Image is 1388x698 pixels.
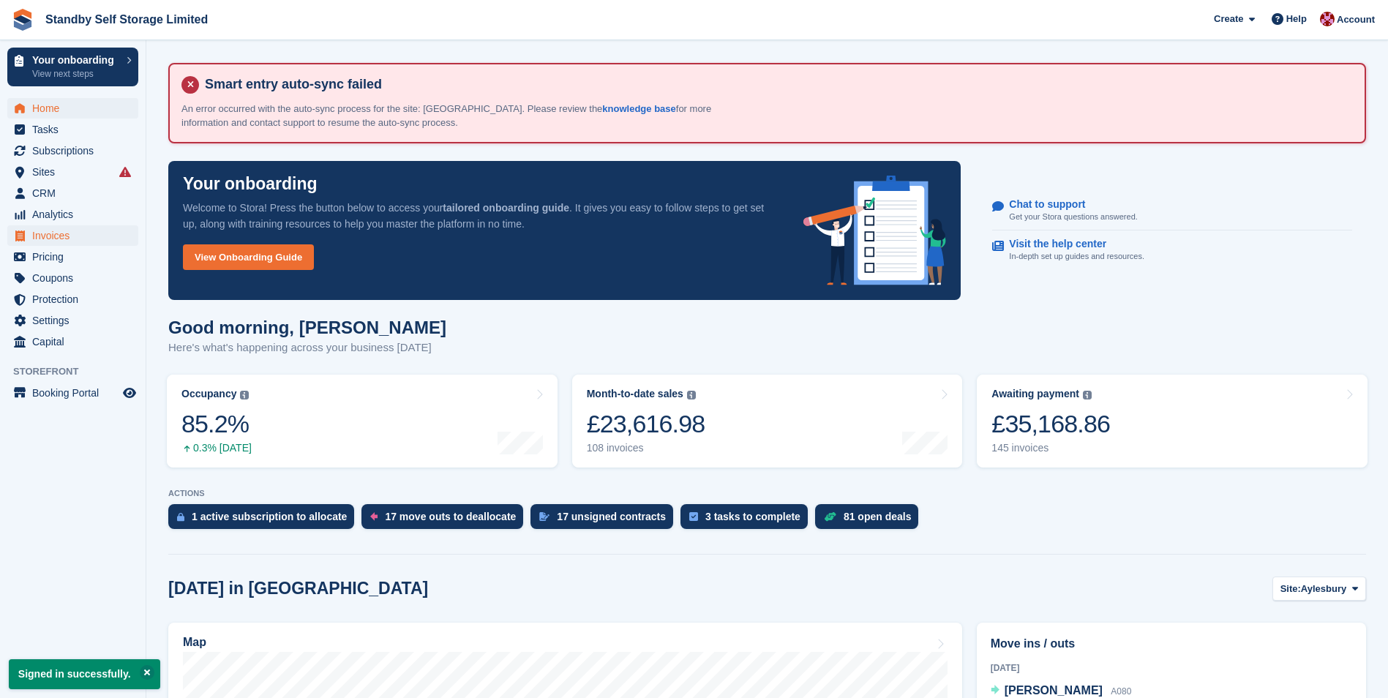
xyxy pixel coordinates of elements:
[12,9,34,31] img: stora-icon-8386f47178a22dfd0bd8f6a31ec36ba5ce8667c1dd55bd0f319d3a0aa187defe.svg
[991,442,1110,454] div: 145 invoices
[32,119,120,140] span: Tasks
[181,409,252,439] div: 85.2%
[167,375,558,468] a: Occupancy 85.2% 0.3% [DATE]
[705,511,800,522] div: 3 tasks to complete
[13,364,146,379] span: Storefront
[32,98,120,119] span: Home
[991,661,1352,675] div: [DATE]
[1272,577,1366,601] button: Site: Aylesbury
[1009,238,1133,250] p: Visit the help center
[119,166,131,178] i: Smart entry sync failures have occurred
[32,183,120,203] span: CRM
[7,247,138,267] a: menu
[32,247,120,267] span: Pricing
[168,339,446,356] p: Here's what's happening across your business [DATE]
[1005,684,1103,697] span: [PERSON_NAME]
[602,103,675,114] a: knowledge base
[7,183,138,203] a: menu
[7,48,138,86] a: Your onboarding View next steps
[992,191,1352,231] a: Chat to support Get your Stora questions answered.
[183,200,780,232] p: Welcome to Stora! Press the button below to access your . It gives you easy to follow steps to ge...
[181,102,730,130] p: An error occurred with the auto-sync process for the site: [GEOGRAPHIC_DATA]. Please review the f...
[168,318,446,337] h1: Good morning, [PERSON_NAME]
[32,225,120,246] span: Invoices
[7,98,138,119] a: menu
[183,636,206,649] h2: Map
[7,119,138,140] a: menu
[1301,582,1346,596] span: Aylesbury
[168,579,428,598] h2: [DATE] in [GEOGRAPHIC_DATA]
[370,512,378,521] img: move_outs_to_deallocate_icon-f764333ba52eb49d3ac5e1228854f67142a1ed5810a6f6cc68b1a99e826820c5.svg
[587,409,705,439] div: £23,616.98
[7,268,138,288] a: menu
[587,442,705,454] div: 108 invoices
[7,289,138,309] a: menu
[1009,250,1144,263] p: In-depth set up guides and resources.
[1286,12,1307,26] span: Help
[803,176,947,285] img: onboarding-info-6c161a55d2c0e0a8cae90662b2fe09162a5109e8cc188191df67fb4f79e88e88.svg
[32,140,120,161] span: Subscriptions
[1214,12,1243,26] span: Create
[572,375,963,468] a: Month-to-date sales £23,616.98 108 invoices
[32,55,119,65] p: Your onboarding
[168,489,1366,498] p: ACTIONS
[7,331,138,352] a: menu
[687,391,696,399] img: icon-info-grey-7440780725fd019a000dd9b08b2336e03edf1995a4989e88bcd33f0948082b44.svg
[539,512,549,521] img: contract_signature_icon-13c848040528278c33f63329250d36e43548de30e8caae1d1a13099fd9432cc5.svg
[1337,12,1375,27] span: Account
[192,511,347,522] div: 1 active subscription to allocate
[1320,12,1335,26] img: Rachel Corrigall
[844,511,912,522] div: 81 open deals
[977,375,1368,468] a: Awaiting payment £35,168.86 145 invoices
[240,391,249,399] img: icon-info-grey-7440780725fd019a000dd9b08b2336e03edf1995a4989e88bcd33f0948082b44.svg
[815,504,926,536] a: 81 open deals
[991,388,1079,400] div: Awaiting payment
[121,384,138,402] a: Preview store
[168,504,361,536] a: 1 active subscription to allocate
[385,511,516,522] div: 17 move outs to deallocate
[32,331,120,352] span: Capital
[1009,211,1137,223] p: Get your Stora questions answered.
[991,635,1352,653] h2: Move ins / outs
[181,442,252,454] div: 0.3% [DATE]
[32,383,120,403] span: Booking Portal
[7,162,138,182] a: menu
[7,204,138,225] a: menu
[361,504,530,536] a: 17 move outs to deallocate
[183,244,314,270] a: View Onboarding Guide
[32,67,119,80] p: View next steps
[7,310,138,331] a: menu
[689,512,698,521] img: task-75834270c22a3079a89374b754ae025e5fb1db73e45f91037f5363f120a921f8.svg
[40,7,214,31] a: Standby Self Storage Limited
[991,409,1110,439] div: £35,168.86
[32,289,120,309] span: Protection
[32,268,120,288] span: Coupons
[7,383,138,403] a: menu
[824,511,836,522] img: deal-1b604bf984904fb50ccaf53a9ad4b4a5d6e5aea283cecdc64d6e3604feb123c2.svg
[1111,686,1131,697] span: A080
[199,76,1353,93] h4: Smart entry auto-sync failed
[587,388,683,400] div: Month-to-date sales
[32,162,120,182] span: Sites
[1280,582,1301,596] span: Site:
[32,310,120,331] span: Settings
[557,511,666,522] div: 17 unsigned contracts
[177,512,184,522] img: active_subscription_to_allocate_icon-d502201f5373d7db506a760aba3b589e785aa758c864c3986d89f69b8ff3...
[7,225,138,246] a: menu
[443,202,569,214] strong: tailored onboarding guide
[183,176,318,192] p: Your onboarding
[1009,198,1125,211] p: Chat to support
[680,504,815,536] a: 3 tasks to complete
[992,230,1352,270] a: Visit the help center In-depth set up guides and resources.
[181,388,236,400] div: Occupancy
[530,504,680,536] a: 17 unsigned contracts
[9,659,160,689] p: Signed in successfully.
[1083,391,1092,399] img: icon-info-grey-7440780725fd019a000dd9b08b2336e03edf1995a4989e88bcd33f0948082b44.svg
[32,204,120,225] span: Analytics
[7,140,138,161] a: menu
